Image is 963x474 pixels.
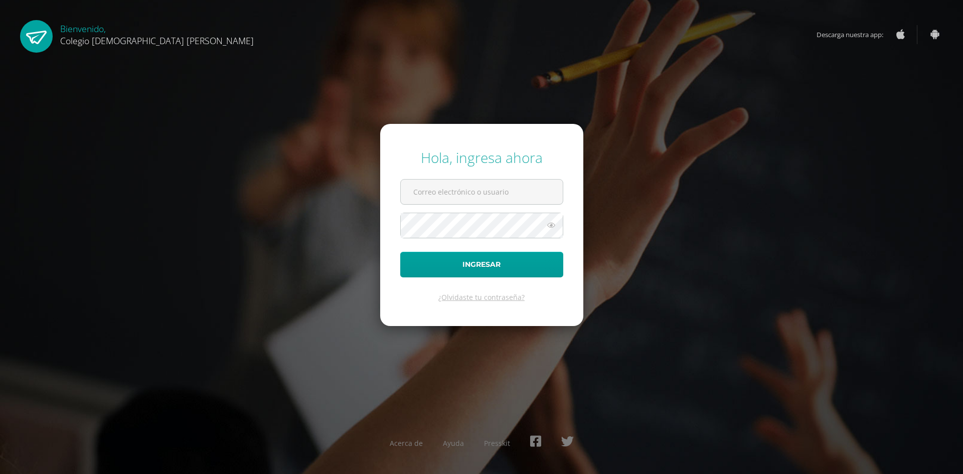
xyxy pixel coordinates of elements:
[443,438,464,448] a: Ayuda
[390,438,423,448] a: Acerca de
[60,20,254,47] div: Bienvenido,
[400,148,563,167] div: Hola, ingresa ahora
[438,292,525,302] a: ¿Olvidaste tu contraseña?
[60,35,254,47] span: Colegio [DEMOGRAPHIC_DATA] [PERSON_NAME]
[484,438,510,448] a: Presskit
[400,252,563,277] button: Ingresar
[817,25,893,44] span: Descarga nuestra app:
[401,180,563,204] input: Correo electrónico o usuario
